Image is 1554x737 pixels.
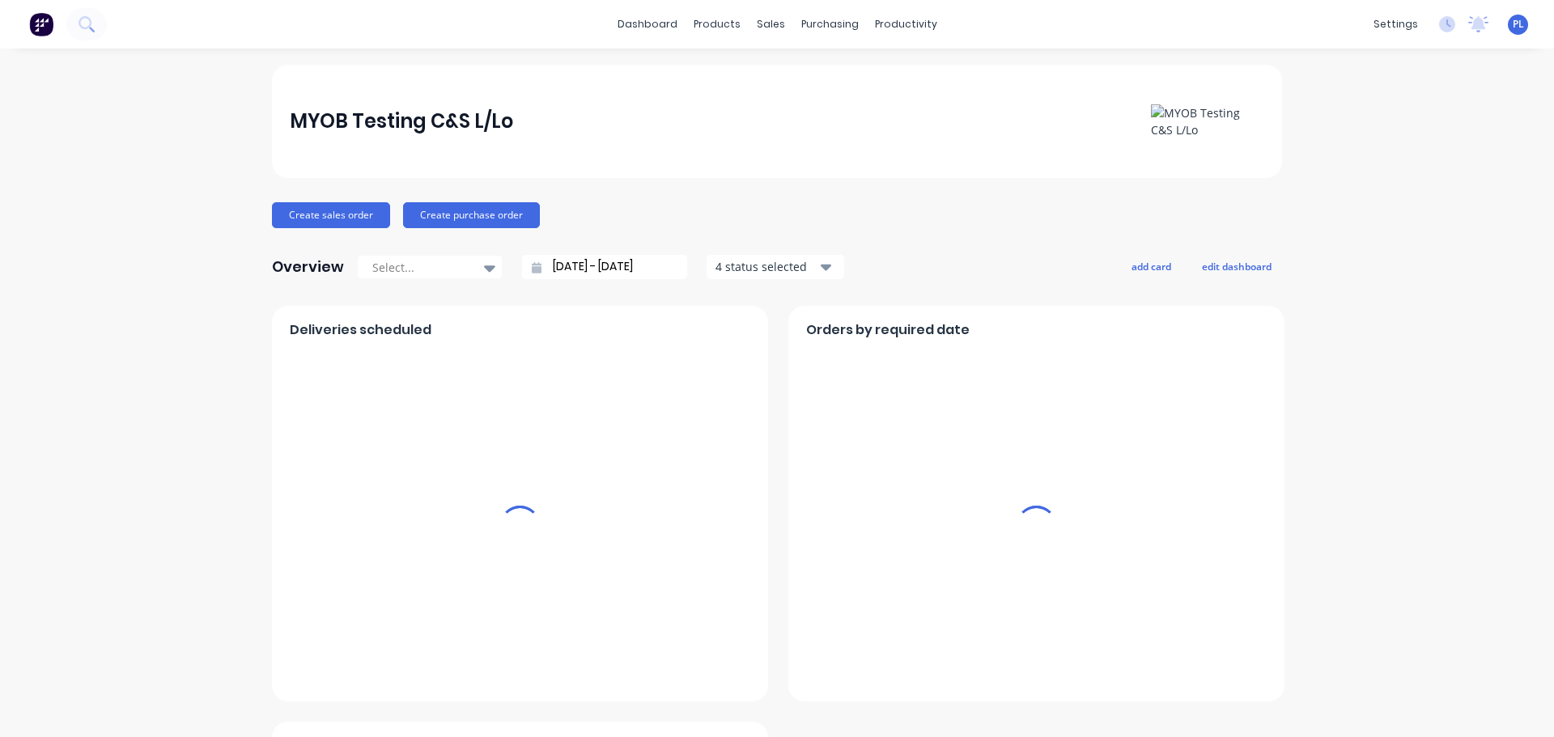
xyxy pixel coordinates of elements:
[715,258,817,275] div: 4 status selected
[806,320,970,340] span: Orders by required date
[403,202,540,228] button: Create purchase order
[290,105,513,138] div: MYOB Testing C&S L/Lo
[749,12,793,36] div: sales
[272,251,344,283] div: Overview
[1151,104,1264,138] img: MYOB Testing C&S L/Lo
[686,12,749,36] div: products
[793,12,867,36] div: purchasing
[1121,256,1182,277] button: add card
[1191,256,1282,277] button: edit dashboard
[609,12,686,36] a: dashboard
[29,12,53,36] img: Factory
[1365,12,1426,36] div: settings
[272,202,390,228] button: Create sales order
[290,320,431,340] span: Deliveries scheduled
[707,255,844,279] button: 4 status selected
[1513,17,1524,32] span: PL
[867,12,945,36] div: productivity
